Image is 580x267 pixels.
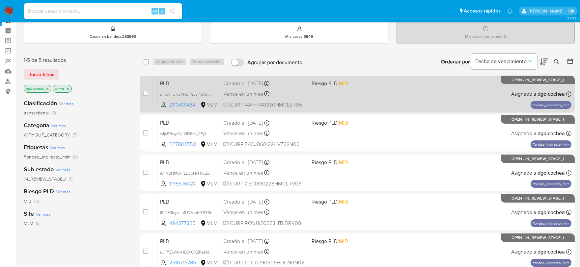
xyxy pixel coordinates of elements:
[464,8,501,14] span: Accesos rápidos
[161,8,163,14] span: s
[568,8,575,14] a: Salir
[166,7,180,16] button: search-icon
[507,8,513,14] a: Notificaciones
[24,7,182,15] input: Buscar usuario o caso...
[152,8,157,14] span: Alt
[529,8,566,14] p: dalia.goicochea@mercadolibre.com.mx
[567,15,577,21] span: 3.161.2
